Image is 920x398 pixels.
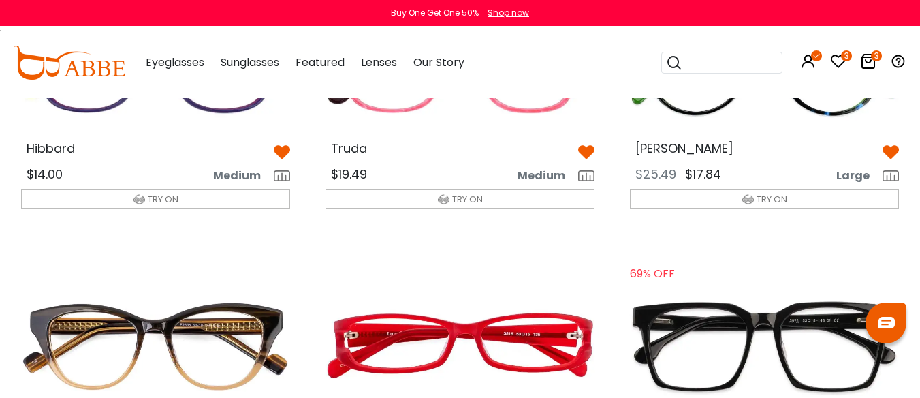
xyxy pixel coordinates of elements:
[221,55,279,70] span: Sunglasses
[578,144,594,161] img: belike_btn.png
[578,170,594,181] img: size ruler
[14,46,125,80] img: abbeglasses.com
[133,194,145,205] img: tryon
[326,189,594,209] button: TRY ON
[213,168,272,184] span: Medium
[841,50,852,61] i: 3
[757,193,787,206] span: TRY ON
[635,140,733,157] span: [PERSON_NAME]
[331,140,367,157] span: Truda
[635,166,676,183] span: $25.49
[518,168,576,184] span: Medium
[836,168,881,184] span: Large
[488,7,529,19] div: Shop now
[883,144,899,161] img: belike_btn.png
[413,55,464,70] span: Our Story
[146,55,204,70] span: Eyeglasses
[331,166,367,183] span: $19.49
[878,317,895,328] img: chat
[21,189,290,209] button: TRY ON
[481,7,529,18] a: Shop now
[871,50,882,61] i: 3
[630,258,697,295] div: 69% OFF
[361,55,397,70] span: Lenses
[274,144,290,161] img: belike_btn.png
[274,170,290,181] img: size ruler
[630,189,899,209] button: TRY ON
[27,140,75,157] span: Hibbard
[27,166,63,183] span: $14.00
[883,170,899,181] img: size ruler
[438,194,449,205] img: tryon
[391,7,479,19] div: Buy One Get One 50%
[296,55,345,70] span: Featured
[860,56,876,72] a: 3
[742,194,754,205] img: tryon
[830,56,846,72] a: 3
[148,193,178,206] span: TRY ON
[685,166,721,183] span: $17.84
[452,193,483,206] span: TRY ON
